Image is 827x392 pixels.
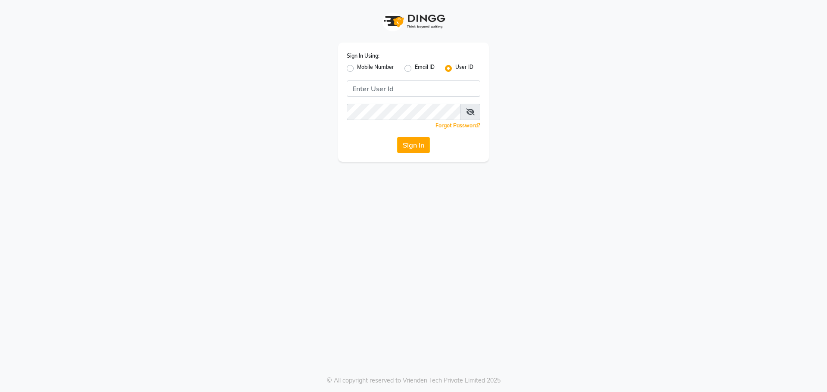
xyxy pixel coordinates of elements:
input: Username [347,80,480,97]
input: Username [347,104,461,120]
img: logo1.svg [379,9,448,34]
a: Forgot Password? [435,122,480,129]
label: Mobile Number [357,63,394,74]
label: Email ID [415,63,435,74]
button: Sign In [397,137,430,153]
label: User ID [455,63,473,74]
label: Sign In Using: [347,52,379,60]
